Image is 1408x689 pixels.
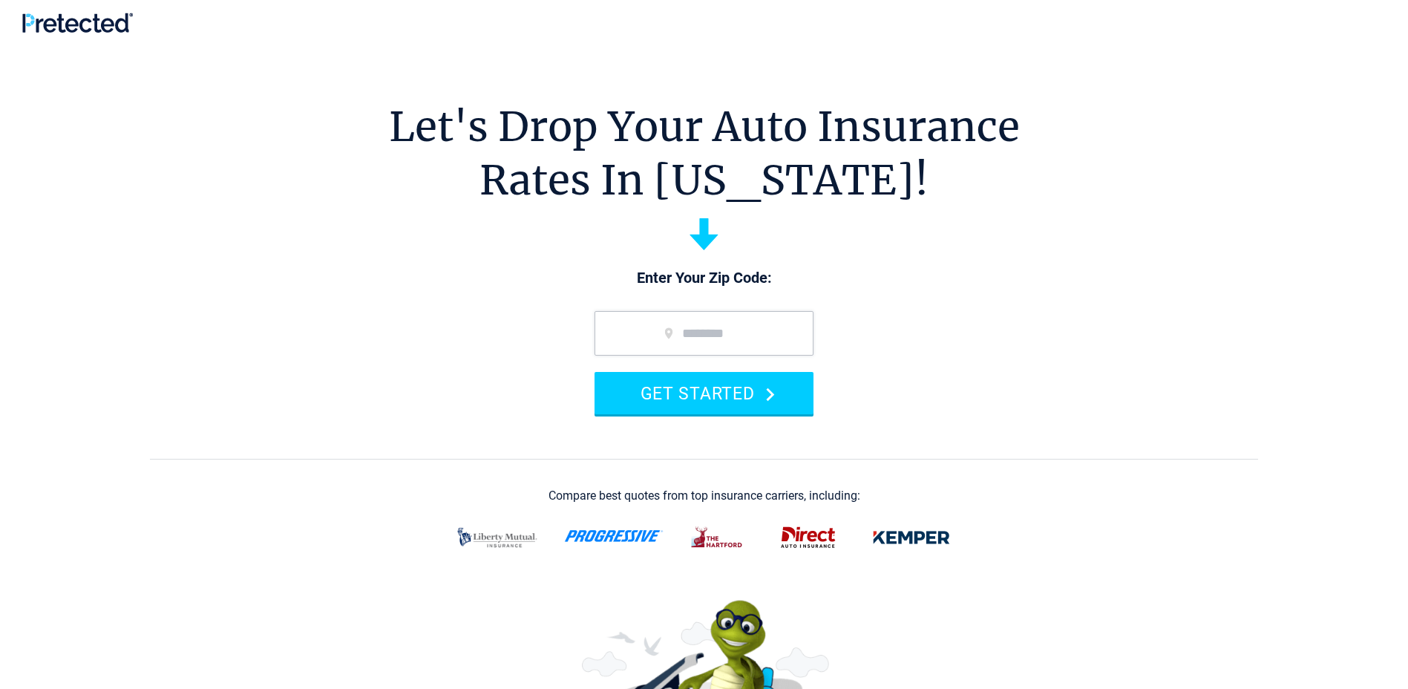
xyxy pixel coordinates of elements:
button: GET STARTED [595,372,813,414]
p: Enter Your Zip Code: [580,268,828,289]
input: zip code [595,311,813,356]
img: liberty [448,518,546,557]
img: direct [772,518,845,557]
div: Compare best quotes from top insurance carriers, including: [549,489,860,503]
img: kemper [862,518,960,557]
h1: Let's Drop Your Auto Insurance Rates In [US_STATE]! [389,100,1020,207]
img: thehartford [681,518,754,557]
img: progressive [564,530,664,542]
img: Pretected Logo [22,13,133,33]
